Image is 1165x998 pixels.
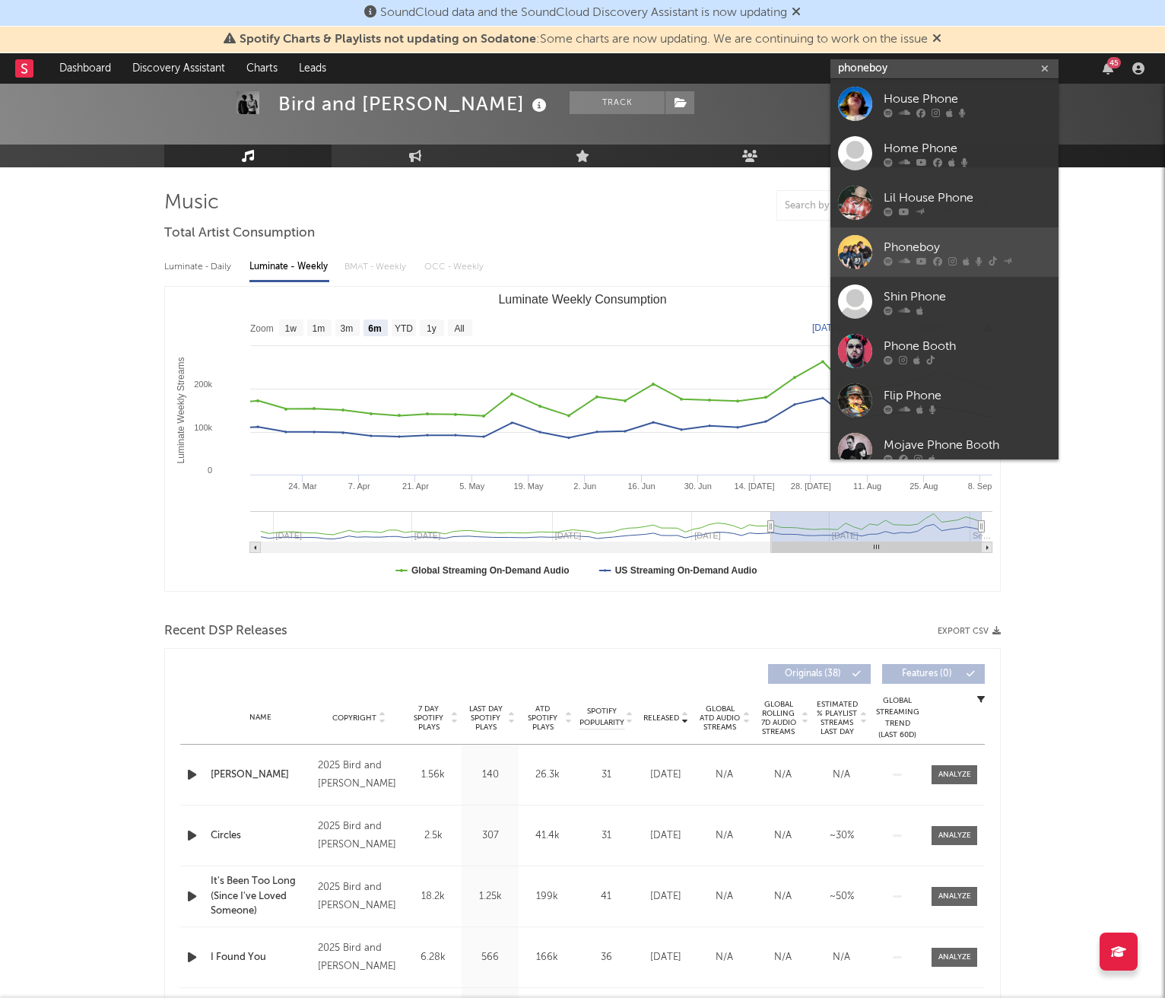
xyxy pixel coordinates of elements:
[757,700,799,736] span: Global Rolling 7D Audio Streams
[318,939,401,976] div: 2025 Bird and [PERSON_NAME]
[699,950,750,965] div: N/A
[211,874,310,919] a: It's Been Too Long (Since I've Loved Someone)
[816,828,867,844] div: ~ 30 %
[522,889,572,904] div: 199k
[573,482,596,491] text: 2. Jun
[875,695,920,741] div: Global Streaming Trend (Last 60D)
[408,768,458,783] div: 1.56k
[522,704,563,732] span: ATD Spotify Plays
[465,828,515,844] div: 307
[1107,57,1121,68] div: 45
[522,768,572,783] div: 26.3k
[882,664,985,684] button: Features(0)
[408,889,458,904] div: 18.2k
[236,53,288,84] a: Charts
[884,386,1051,405] div: Flip Phone
[318,879,401,915] div: 2025 Bird and [PERSON_NAME]
[830,178,1059,227] a: Lil House Phone
[427,323,436,334] text: 1y
[408,704,449,732] span: 7 Day Spotify Plays
[699,704,741,732] span: Global ATD Audio Streams
[778,669,848,679] span: Originals ( 38 )
[579,950,633,965] div: 36
[164,254,234,280] div: Luminate - Daily
[380,7,787,19] span: SoundCloud data and the SoundCloud Discovery Assistant is now updating
[211,768,310,783] a: [PERSON_NAME]
[318,818,401,854] div: 2025 Bird and [PERSON_NAME]
[830,129,1059,178] a: Home Phone
[240,33,536,46] span: Spotify Charts & Playlists not updating on Sodatone
[211,828,310,844] a: Circles
[459,482,485,491] text: 5. May
[579,768,633,783] div: 31
[411,565,570,576] text: Global Streaming On-Demand Audio
[932,33,941,46] span: Dismiss
[892,669,962,679] span: Features ( 0 )
[465,768,515,783] div: 140
[699,828,750,844] div: N/A
[408,828,458,844] div: 2.5k
[640,950,691,965] div: [DATE]
[777,200,938,212] input: Search by song name or URL
[830,277,1059,326] a: Shin Phone
[341,323,354,334] text: 3m
[816,768,867,783] div: N/A
[812,323,841,333] text: [DATE]
[640,889,691,904] div: [DATE]
[830,227,1059,277] a: Phoneboy
[968,482,992,491] text: 8. Sep
[830,326,1059,376] a: Phone Booth
[579,828,633,844] div: 31
[699,889,750,904] div: N/A
[884,238,1051,256] div: Phoneboy
[816,950,867,965] div: N/A
[884,436,1051,454] div: Mojave Phone Booth
[853,482,881,491] text: 11. Aug
[640,828,691,844] div: [DATE]
[884,337,1051,355] div: Phone Booth
[211,950,310,965] div: I Found You
[830,59,1059,78] input: Search for artists
[627,482,655,491] text: 16. Jun
[164,224,315,243] span: Total Artist Consumption
[757,950,808,965] div: N/A
[757,768,808,783] div: N/A
[122,53,236,84] a: Discovery Assistant
[973,531,991,540] text: Se…
[816,889,867,904] div: ~ 50 %
[757,828,808,844] div: N/A
[313,323,325,334] text: 1m
[643,714,679,723] span: Released
[368,323,381,334] text: 6m
[194,423,212,432] text: 100k
[522,950,572,965] div: 166k
[208,466,212,475] text: 0
[884,288,1051,306] div: Shin Phone
[830,79,1059,129] a: House Phone
[211,712,310,723] div: Name
[938,627,1001,636] button: Export CSV
[408,950,458,965] div: 6.28k
[699,768,750,783] div: N/A
[522,828,572,844] div: 41.4k
[498,293,666,306] text: Luminate Weekly Consumption
[164,622,287,640] span: Recent DSP Releases
[884,139,1051,157] div: Home Phone
[465,889,515,904] div: 1.25k
[757,889,808,904] div: N/A
[513,482,544,491] text: 19. May
[768,664,871,684] button: Originals(38)
[830,376,1059,425] a: Flip Phone
[1103,62,1113,75] button: 45
[402,482,429,491] text: 21. Apr
[288,53,337,84] a: Leads
[579,889,633,904] div: 41
[884,90,1051,108] div: House Phone
[194,380,212,389] text: 200k
[240,33,928,46] span: : Some charts are now updating. We are continuing to work on the issue
[165,287,1000,591] svg: Luminate Weekly Consumption
[909,482,938,491] text: 25. Aug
